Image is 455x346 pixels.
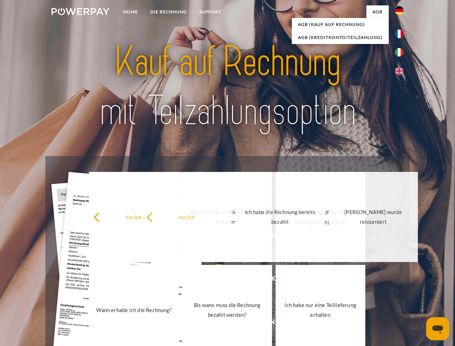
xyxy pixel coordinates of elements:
img: fr [395,30,403,38]
iframe: Schaltfläche zum Öffnen des Messaging-Fensters [426,317,449,340]
img: it [395,48,403,57]
img: logo-powerpay-white.svg [52,8,110,15]
div: zurück [146,212,227,222]
div: zurück [93,212,174,222]
img: title-powerpay_de.svg [69,35,386,138]
a: AGB (Kauf auf Rechnung) [292,18,389,31]
div: Ich habe die Rechnung bereits bezahlt [240,207,321,227]
img: en [395,67,403,75]
a: SUPPORT [193,5,227,18]
a: AGB (Kreditkonto/Teilzahlung) [292,31,389,44]
div: Bis wann muss die Rechnung bezahlt werden? [187,300,268,320]
div: Ich habe nur eine Teillieferung erhalten [280,300,361,320]
a: DIE RECHNUNG [144,5,193,18]
div: [PERSON_NAME] wurde retourniert [333,207,414,227]
div: Wann erhalte ich die Rechnung? [93,305,174,315]
img: de [395,6,403,15]
a: Home [117,5,144,18]
a: agb [366,5,389,18]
